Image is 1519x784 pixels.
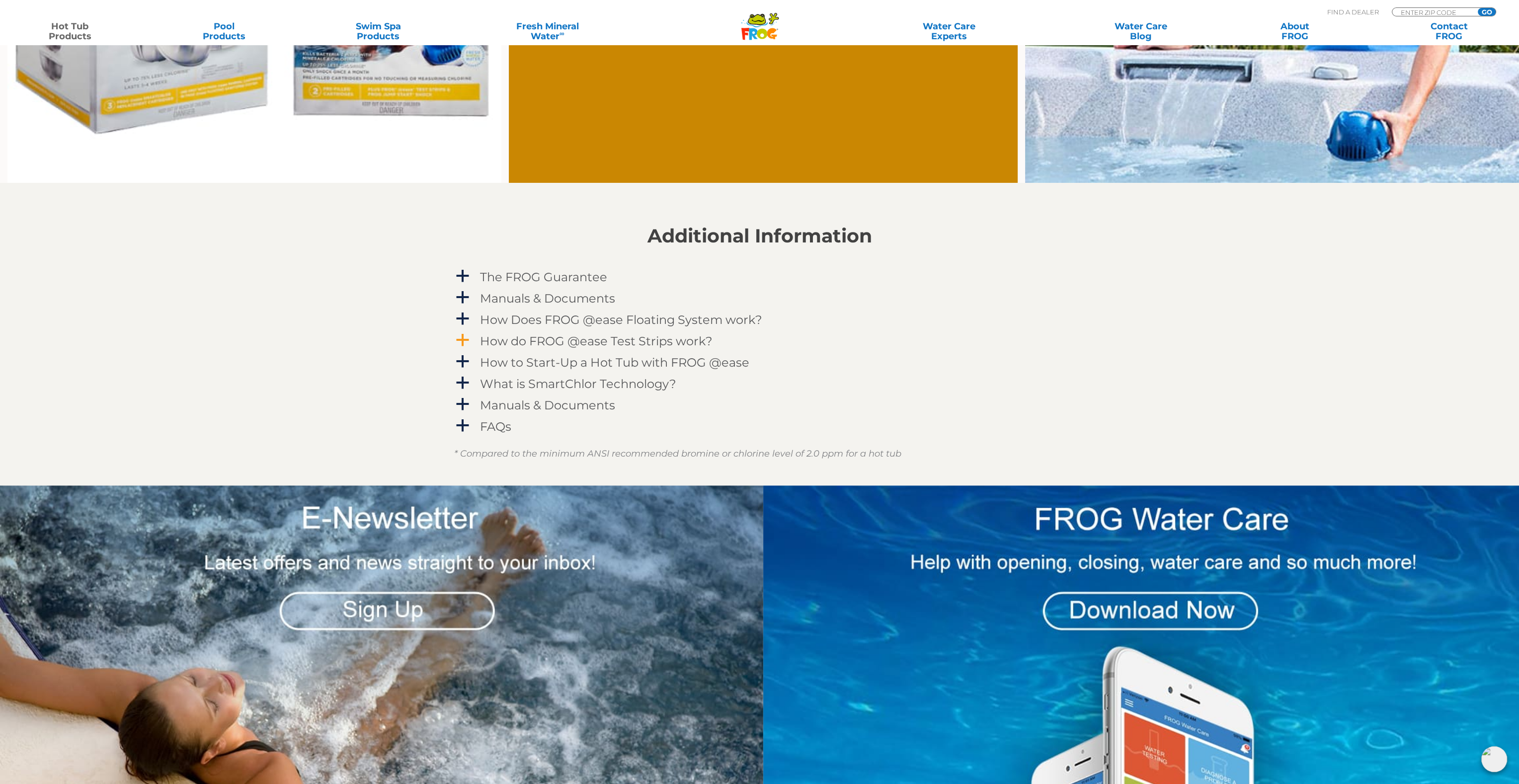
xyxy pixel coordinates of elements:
a: a FAQs [454,417,1065,436]
h4: FAQs [480,420,511,433]
input: GO [1478,8,1496,16]
span: a [455,397,470,412]
a: a Manuals & Documents [454,396,1065,414]
img: openIcon [1481,746,1507,772]
a: a What is SmartChlor Technology? [454,375,1065,393]
a: Swim SpaProducts [319,21,438,41]
sup: ∞ [560,29,564,37]
a: Water CareExperts [852,21,1046,41]
a: AboutFROG [1235,21,1355,41]
h4: What is SmartChlor Technology? [480,377,676,391]
a: a How Does FROG @ease Floating System work? [454,311,1065,329]
span: a [455,376,470,391]
span: a [455,418,470,433]
h4: How do FROG @ease Test Strips work? [480,334,713,348]
h4: Manuals & Documents [480,398,615,412]
a: ContactFROG [1389,21,1509,41]
span: a [455,333,470,348]
span: a [455,312,470,326]
span: a [455,290,470,305]
h4: How Does FROG @ease Floating System work? [480,313,762,326]
a: a How to Start-Up a Hot Tub with FROG @ease [454,353,1065,372]
h4: Manuals & Documents [480,292,615,305]
span: a [455,269,470,284]
input: Zip Code Form [1400,8,1467,16]
a: PoolProducts [164,21,284,41]
p: Find A Dealer [1327,7,1379,16]
a: a Manuals & Documents [454,289,1065,308]
h4: The FROG Guarantee [480,270,607,284]
a: Hot TubProducts [10,21,130,41]
span: a [455,354,470,369]
a: a The FROG Guarantee [454,268,1065,286]
em: * Compared to the minimum ANSI recommended bromine or chlorine level of 2.0 ppm for a hot tub [454,448,901,459]
a: Water CareBlog [1081,21,1200,41]
h2: Additional Information [454,225,1065,247]
h4: How to Start-Up a Hot Tub with FROG @ease [480,356,749,369]
a: a How do FROG @ease Test Strips work? [454,332,1065,350]
a: Fresh MineralWater∞ [473,21,623,41]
